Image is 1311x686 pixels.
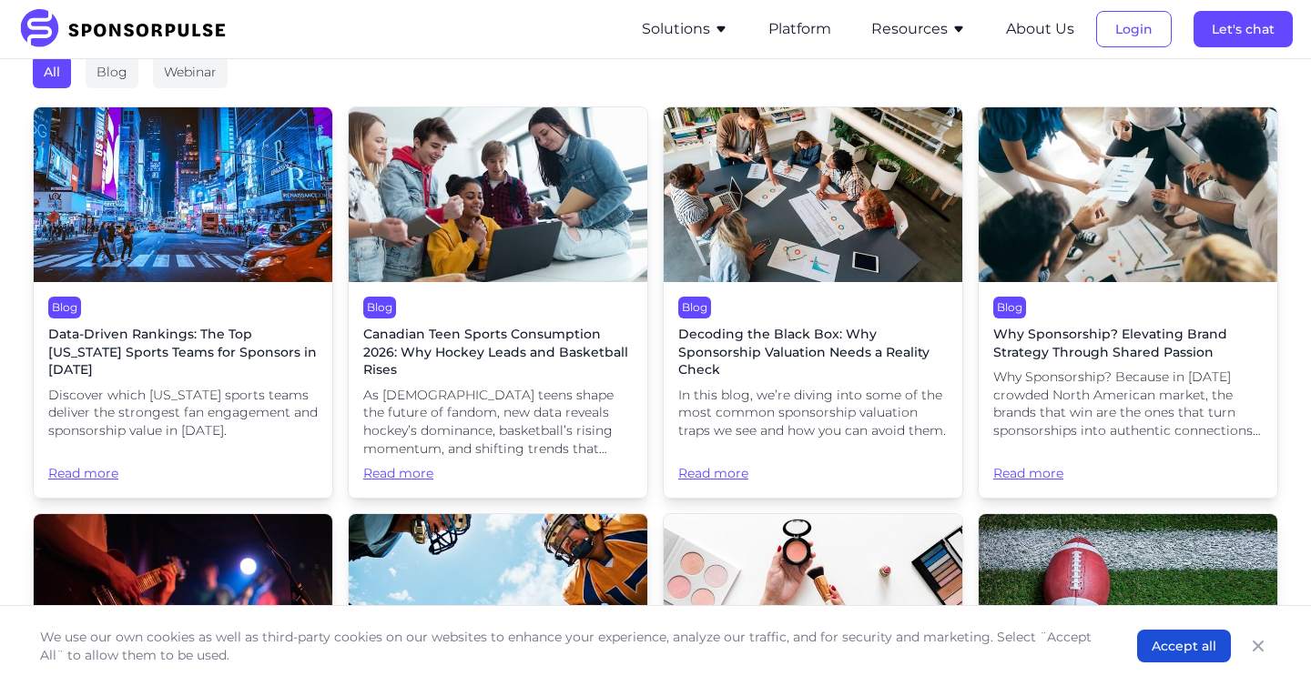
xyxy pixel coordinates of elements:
[678,387,948,440] span: In this blog, we’re diving into some of the most common sponsorship valuation traps we see and ho...
[1006,21,1074,37] a: About Us
[48,387,318,440] span: Discover which [US_STATE] sports teams deliver the strongest fan engagement and sponsorship value...
[153,55,228,88] div: Webinar
[993,368,1263,439] span: Why Sponsorship? Because in [DATE] crowded North American market, the brands that win are the one...
[871,18,966,40] button: Resources
[1096,21,1172,37] a: Login
[33,106,333,499] a: BlogData-Driven Rankings: The Top [US_STATE] Sports Teams for Sponsors in [DATE]Discover which [U...
[34,107,332,282] img: Photo by Andreas Niendorf courtesy of Unsplash
[993,448,1263,483] span: Read more
[1220,599,1311,686] iframe: Chat Widget
[1137,630,1231,662] button: Accept all
[48,448,318,483] span: Read more
[993,297,1026,318] div: Blog
[664,107,962,282] img: Getty images courtesy of Unsplash
[363,387,633,458] span: As [DEMOGRAPHIC_DATA] teens shape the future of fandom, new data reveals hockey’s dominance, bask...
[18,9,239,49] img: SponsorPulse
[1194,11,1293,47] button: Let's chat
[363,326,633,379] span: Canadian Teen Sports Consumption 2026: Why Hockey Leads and Basketball Rises
[768,18,831,40] button: Platform
[1096,11,1172,47] button: Login
[348,106,648,499] a: BlogCanadian Teen Sports Consumption 2026: Why Hockey Leads and Basketball RisesAs [DEMOGRAPHIC_D...
[678,297,711,318] div: Blog
[768,21,831,37] a: Platform
[86,55,138,88] div: Blog
[978,106,1278,499] a: BlogWhy Sponsorship? Elevating Brand Strategy Through Shared PassionWhy Sponsorship? Because in [...
[979,107,1277,282] img: Photo by Getty Images courtesy of Unsplash
[1006,18,1074,40] button: About Us
[349,107,647,282] img: Getty images courtesy of Unsplash
[1194,21,1293,37] a: Let's chat
[33,55,71,88] div: All
[642,18,728,40] button: Solutions
[48,297,81,318] div: Blog
[678,326,948,379] span: Decoding the Black Box: Why Sponsorship Valuation Needs a Reality Check
[48,326,318,379] span: Data-Driven Rankings: The Top [US_STATE] Sports Teams for Sponsors in [DATE]
[678,448,948,483] span: Read more
[40,628,1101,664] p: We use our own cookies as well as third-party cookies on our websites to enhance your experience,...
[363,465,633,483] span: Read more
[993,326,1263,361] span: Why Sponsorship? Elevating Brand Strategy Through Shared Passion
[363,297,396,318] div: Blog
[663,106,963,499] a: BlogDecoding the Black Box: Why Sponsorship Valuation Needs a Reality CheckIn this blog, we’re di...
